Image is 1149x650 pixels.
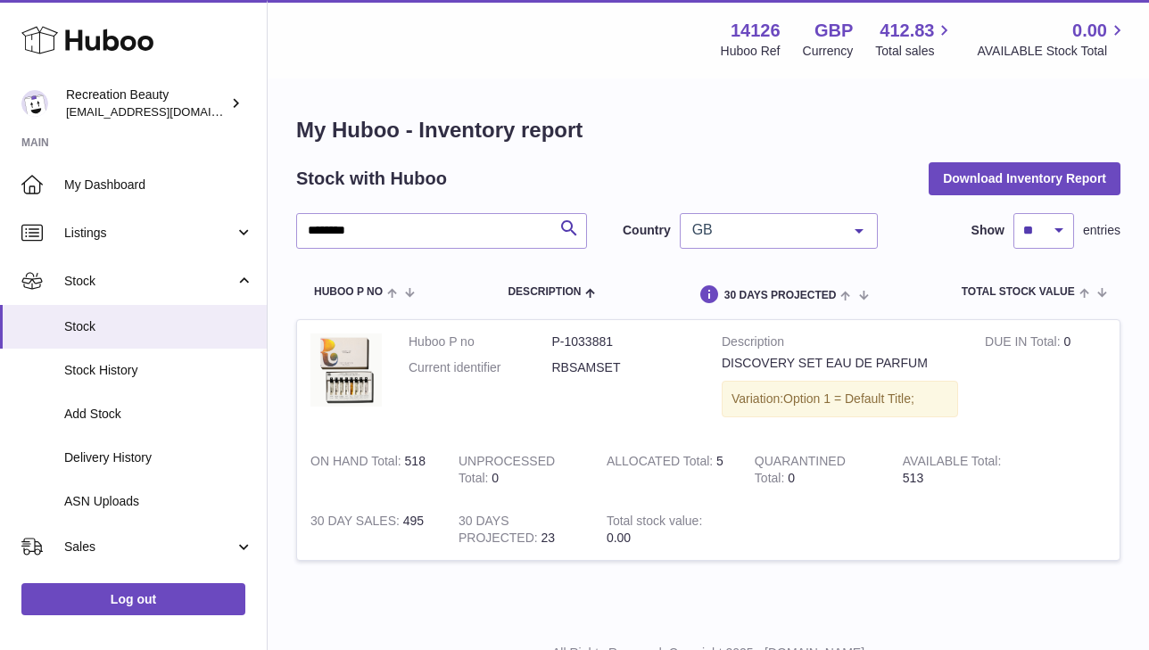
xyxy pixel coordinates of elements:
span: Stock [64,318,253,335]
strong: Description [722,333,958,355]
strong: 14126 [731,19,781,43]
strong: DUE IN Total [985,334,1063,353]
div: Recreation Beauty [66,86,227,120]
dt: Current identifier [409,359,552,376]
button: Download Inventory Report [929,162,1120,194]
label: Show [971,222,1004,239]
span: GB [688,221,841,239]
div: Currency [803,43,854,60]
img: barney@recreationbeauty.com [21,90,48,117]
div: Variation: [722,381,958,417]
dt: Huboo P no [409,333,552,350]
td: 0 [971,320,1120,440]
span: Total sales [875,43,955,60]
span: ASN Uploads [64,493,253,510]
strong: ALLOCATED Total [607,454,716,473]
dd: RBSAMSET [552,359,696,376]
span: Add Stock [64,406,253,423]
span: Stock History [64,362,253,379]
span: Option 1 = Default Title; [783,391,914,406]
span: 412.83 [880,19,934,43]
a: 412.83 Total sales [875,19,955,60]
strong: QUARANTINED Total [755,454,846,490]
span: 0 [788,471,795,485]
strong: ON HAND Total [310,454,405,473]
strong: GBP [814,19,853,43]
span: Delivery History [64,449,253,466]
span: AVAILABLE Stock Total [977,43,1128,60]
div: DISCOVERY SET EAU DE PARFUM [722,355,958,372]
label: Country [623,222,671,239]
span: 30 DAYS PROJECTED [724,290,837,301]
strong: AVAILABLE Total [903,454,1002,473]
div: Huboo Ref [721,43,781,60]
span: 0.00 [1072,19,1107,43]
strong: 30 DAYS PROJECTED [459,514,541,549]
span: Stock [64,273,235,290]
a: Log out [21,583,245,615]
span: Total stock value [962,286,1075,298]
span: My Dashboard [64,177,253,193]
strong: 30 DAY SALES [310,514,403,532]
span: Description [508,286,581,298]
span: Sales [64,539,235,555]
td: 5 [593,440,741,500]
td: 23 [445,499,593,560]
span: [EMAIL_ADDRESS][DOMAIN_NAME] [66,104,262,119]
span: 0.00 [607,531,631,545]
span: Huboo P no [314,286,383,298]
strong: Total stock value [607,514,702,532]
h2: Stock with Huboo [296,167,447,191]
h1: My Huboo - Inventory report [296,116,1120,144]
td: 495 [297,499,445,560]
td: 518 [297,440,445,500]
a: 0.00 AVAILABLE Stock Total [977,19,1128,60]
strong: UNPROCESSED Total [459,454,555,490]
dd: P-1033881 [552,333,696,350]
td: 513 [889,440,1037,500]
span: entries [1083,222,1120,239]
img: product image [310,333,382,407]
td: 0 [445,440,593,500]
span: Listings [64,225,235,242]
